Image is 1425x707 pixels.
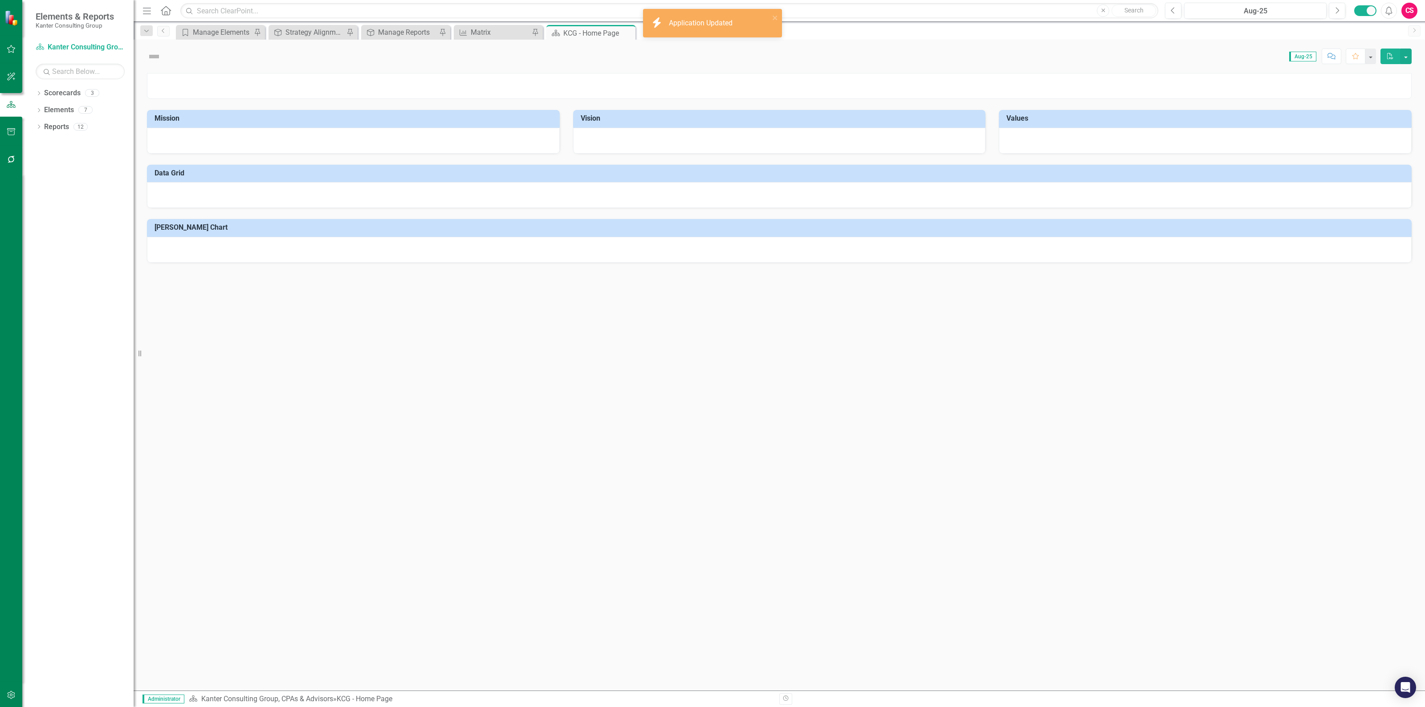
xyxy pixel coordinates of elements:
[44,88,81,98] a: Scorecards
[1289,52,1316,61] span: Aug-25
[44,122,69,132] a: Reports
[155,169,1407,177] h3: Data Grid
[772,12,778,23] button: close
[1395,677,1416,698] div: Open Intercom Messenger
[36,22,114,29] small: Kanter Consulting Group
[1401,3,1417,19] button: CS
[563,28,633,39] div: KCG - Home Page
[471,27,529,38] div: Matrix
[363,27,437,38] a: Manage Reports
[147,49,161,64] img: Not Defined
[456,27,529,38] a: Matrix
[36,11,114,22] span: Elements & Reports
[271,27,344,38] a: Strategy Alignment Report
[1187,6,1323,16] div: Aug-25
[1006,114,1407,122] h3: Values
[73,123,88,130] div: 12
[1124,7,1144,14] span: Search
[581,114,981,122] h3: Vision
[337,695,392,703] div: KCG - Home Page
[189,694,773,704] div: »
[669,18,735,28] div: Application Updated
[193,27,252,38] div: Manage Elements
[155,114,555,122] h3: Mission
[285,27,344,38] div: Strategy Alignment Report
[1111,4,1156,17] button: Search
[180,3,1158,19] input: Search ClearPoint...
[378,27,437,38] div: Manage Reports
[36,64,125,79] input: Search Below...
[4,9,20,26] img: ClearPoint Strategy
[178,27,252,38] a: Manage Elements
[1184,3,1327,19] button: Aug-25
[142,695,184,703] span: Administrator
[201,695,333,703] a: Kanter Consulting Group, CPAs & Advisors
[85,89,99,97] div: 3
[44,105,74,115] a: Elements
[78,106,93,114] div: 7
[155,223,1407,232] h3: [PERSON_NAME] Chart
[36,42,125,53] a: Kanter Consulting Group, CPAs & Advisors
